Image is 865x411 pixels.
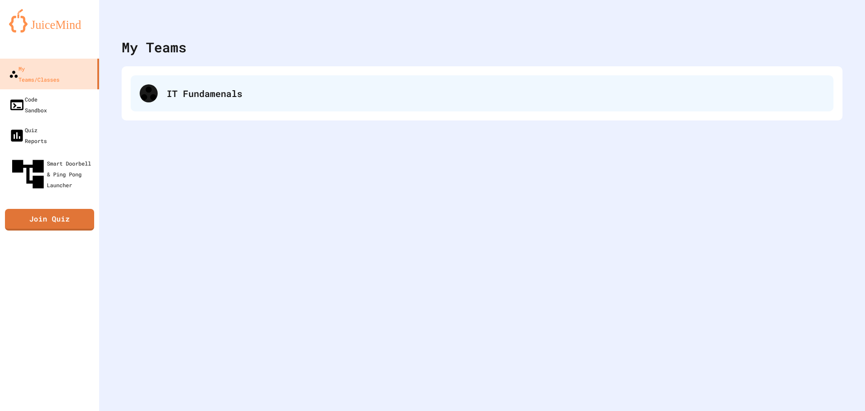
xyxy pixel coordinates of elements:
img: logo-orange.svg [9,9,90,32]
div: Quiz Reports [9,125,47,146]
div: My Teams [122,37,187,57]
div: Code Sandbox [9,94,47,115]
div: IT Fundamenals [131,75,833,111]
div: IT Fundamenals [167,87,824,100]
div: Smart Doorbell & Ping Pong Launcher [9,155,96,193]
div: My Teams/Classes [9,63,59,85]
a: Join Quiz [5,209,94,231]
